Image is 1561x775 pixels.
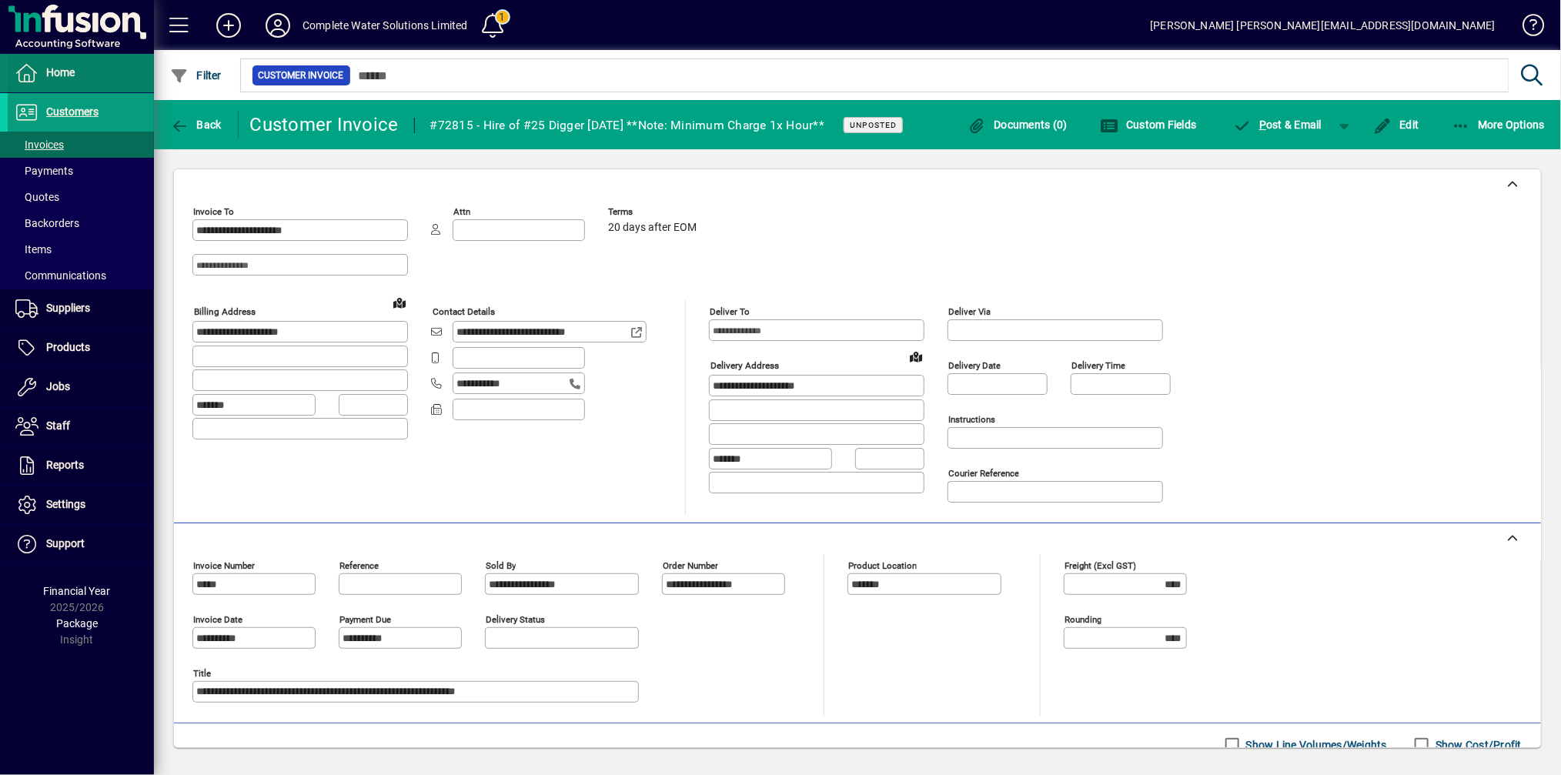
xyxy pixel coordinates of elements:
[948,360,1001,371] mat-label: Delivery date
[848,560,917,571] mat-label: Product location
[1071,360,1125,371] mat-label: Delivery time
[1369,111,1423,139] button: Edit
[8,184,154,210] a: Quotes
[1448,111,1549,139] button: More Options
[46,66,75,79] span: Home
[1243,737,1387,753] label: Show Line Volumes/Weights
[46,459,84,471] span: Reports
[608,207,700,217] span: Terms
[387,290,412,315] a: View on map
[8,329,154,367] a: Products
[8,486,154,524] a: Settings
[46,380,70,393] span: Jobs
[170,69,222,82] span: Filter
[948,306,991,317] mat-label: Deliver via
[204,12,253,39] button: Add
[8,54,154,92] a: Home
[303,13,468,38] div: Complete Water Solutions Limited
[1511,3,1542,53] a: Knowledge Base
[8,407,154,446] a: Staff
[1150,13,1496,38] div: [PERSON_NAME] [PERSON_NAME][EMAIL_ADDRESS][DOMAIN_NAME]
[904,344,928,369] a: View on map
[170,119,222,131] span: Back
[15,139,64,151] span: Invoices
[8,132,154,158] a: Invoices
[663,560,718,571] mat-label: Order number
[1096,111,1201,139] button: Custom Fields
[339,560,379,571] mat-label: Reference
[486,614,545,625] mat-label: Delivery status
[968,119,1068,131] span: Documents (0)
[1225,111,1330,139] button: Post & Email
[8,289,154,328] a: Suppliers
[608,222,697,234] span: 20 days after EOM
[154,111,239,139] app-page-header-button: Back
[15,269,106,282] span: Communications
[193,668,211,679] mat-label: Title
[166,62,226,89] button: Filter
[8,446,154,485] a: Reports
[1065,560,1136,571] mat-label: Freight (excl GST)
[948,414,995,425] mat-label: Instructions
[964,111,1071,139] button: Documents (0)
[486,560,516,571] mat-label: Sold by
[1100,119,1197,131] span: Custom Fields
[710,306,750,317] mat-label: Deliver To
[430,113,825,138] div: #72815 - Hire of #25 Digger [DATE] **Note: Minimum Charge 1x Hour**
[1373,119,1419,131] span: Edit
[1065,614,1101,625] mat-label: Rounding
[56,617,98,630] span: Package
[1452,119,1546,131] span: More Options
[8,262,154,289] a: Communications
[250,112,399,137] div: Customer Invoice
[1432,737,1522,753] label: Show Cost/Profit
[193,560,255,571] mat-label: Invoice number
[259,68,344,83] span: Customer Invoice
[44,585,111,597] span: Financial Year
[15,217,79,229] span: Backorders
[339,614,391,625] mat-label: Payment due
[8,368,154,406] a: Jobs
[46,302,90,314] span: Suppliers
[1233,119,1322,131] span: ost & Email
[46,341,90,353] span: Products
[8,236,154,262] a: Items
[15,243,52,256] span: Items
[1259,119,1266,131] span: P
[46,419,70,432] span: Staff
[8,210,154,236] a: Backorders
[193,614,242,625] mat-label: Invoice date
[15,191,59,203] span: Quotes
[166,111,226,139] button: Back
[948,468,1019,479] mat-label: Courier Reference
[46,498,85,510] span: Settings
[15,165,73,177] span: Payments
[850,120,897,130] span: Unposted
[46,537,85,550] span: Support
[8,525,154,563] a: Support
[46,105,99,118] span: Customers
[8,158,154,184] a: Payments
[253,12,303,39] button: Profile
[193,206,234,217] mat-label: Invoice To
[453,206,470,217] mat-label: Attn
